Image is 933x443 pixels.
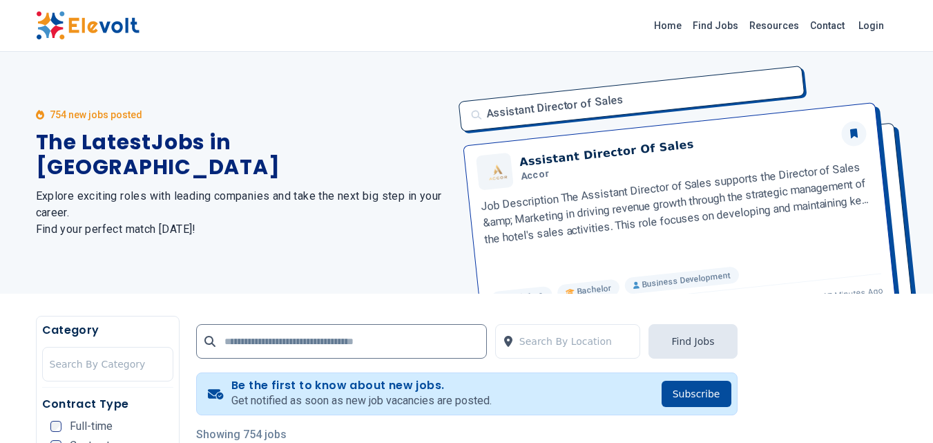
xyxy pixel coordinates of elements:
input: Full-time [50,421,61,432]
h2: Explore exciting roles with leading companies and take the next big step in your career. Find you... [36,188,450,238]
button: Subscribe [662,381,731,407]
h5: Category [42,322,173,339]
span: Full-time [70,421,113,432]
button: Find Jobs [648,324,737,359]
a: Contact [805,15,850,37]
h1: The Latest Jobs in [GEOGRAPHIC_DATA] [36,130,450,180]
h5: Contract Type [42,396,173,413]
p: Showing 754 jobs [196,426,738,443]
p: Get notified as soon as new job vacancies are posted. [231,393,492,409]
a: Login [850,12,892,39]
iframe: Chat Widget [864,377,933,443]
a: Home [648,15,687,37]
img: Elevolt [36,11,140,40]
h4: Be the first to know about new jobs. [231,379,492,393]
a: Find Jobs [687,15,744,37]
a: Resources [744,15,805,37]
p: 754 new jobs posted [50,108,142,122]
